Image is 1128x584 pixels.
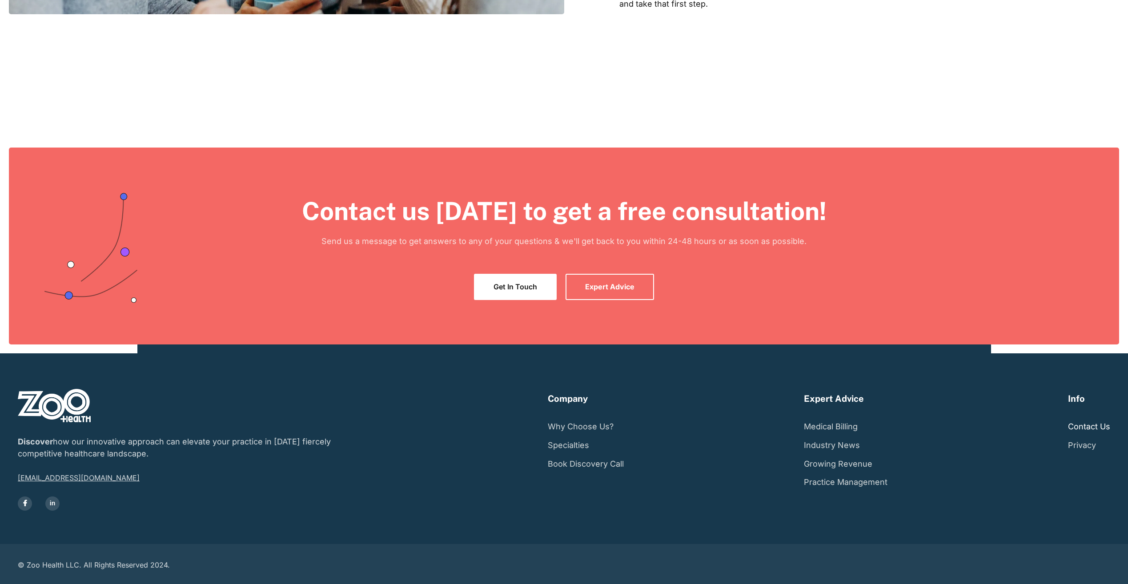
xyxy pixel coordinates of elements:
[18,473,140,483] a: [EMAIL_ADDRESS][DOMAIN_NAME]
[804,473,887,492] a: Practice Management
[548,417,614,436] a: Why Choose Us?
[321,235,807,247] p: Send us a message to get answers to any of your questions & we'll get back to you within 24-48 ho...
[1068,436,1096,455] a: Privacy
[548,436,589,455] a: Specialties
[45,496,60,511] a: in
[804,455,872,473] a: Growing Revenue
[566,274,654,300] a: Expert Advice
[1068,393,1085,404] h6: Info
[302,196,827,226] h2: Contact us [DATE] to get a free consultation!
[18,437,53,446] strong: Discover
[804,393,864,404] h6: Expert Advice
[18,436,367,460] p: how our innovative approach can elevate your practice in [DATE] fiercely competitive healthcare l...
[474,274,557,300] a: Get In Touch
[18,560,564,571] div: © Zoo Health LLC. All Rights Reserved 2024.
[804,436,860,455] a: Industry News
[1068,417,1110,436] a: Contact Us
[548,455,624,473] a: Book Discovery Call
[18,496,32,511] a: 
[548,393,588,404] h6: Company
[804,417,858,436] a: Medical Billing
